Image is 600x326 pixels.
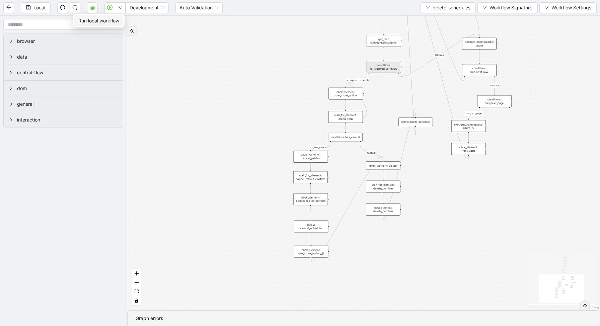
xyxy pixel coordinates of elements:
div: Graph errors [136,315,592,322]
g: Edge from conditions: has_cancel to click_element: delete [360,146,383,161]
span: Run local workflow [78,17,119,24]
button: zoom in [132,269,141,278]
div: execute_code: update: count__0 [451,120,486,132]
div: control-flow [4,65,123,80]
div: delay: cancel_schedule [294,221,328,233]
g: Edge from click_element: delete_confirm to delay: delete_schedule [383,113,416,220]
g: Edge from wait_for_element: cancel_retries_confirm to click_element: cancel_retries_confirm [310,184,311,192]
button: zoom out [132,278,141,287]
div: delay: delete_schedule [398,117,433,126]
span: right [9,86,13,90]
span: play-circle [107,5,112,10]
span: plus-circle [507,111,512,116]
div: wait_for_element: delete_confirm [366,181,400,193]
span: down [426,6,430,10]
div: click_element: delete_confirm [366,203,400,216]
span: dom [17,85,118,92]
div: click_element: delete [366,161,400,170]
div: conditions: is_required_schedule [367,61,401,73]
div: get_text: schedule_description [367,35,401,47]
div: wait_for_element: cancel_retries_confirm [293,171,328,183]
button: play-circle [104,2,115,13]
button: downWorkflow Signature [477,2,538,13]
button: arrow-left [3,2,14,13]
button: fit view [132,287,141,296]
button: downWorkflow Settings [539,2,597,13]
span: general [17,100,118,108]
span: Auto Validation [179,3,219,13]
div: data [4,49,123,65]
div: conditions: has_cancel [328,133,363,141]
button: down [115,2,126,13]
a: React Flow attribution [582,306,599,310]
span: right [9,102,13,106]
span: interaction [17,116,118,124]
g: Edge from click_element: row_more_option__0 to click_element: delete [311,157,383,262]
div: click_element: cancel_retries [294,151,328,163]
div: conditions: has_next_pageplus-circle [477,95,512,107]
button: downdelete-schedules [421,2,476,13]
div: conditions: has_next_row [462,64,497,76]
div: click_element: row_more_option__0 [294,246,328,258]
div: click_element: row_more_option [328,88,363,100]
span: double-right [130,28,134,33]
span: control-flow [17,69,118,76]
span: Workflow Signature [490,4,532,11]
div: interaction [4,112,123,128]
span: data [17,53,118,61]
span: right [9,118,13,122]
g: Edge from conditions: has_next_page to execute_code: update: count__0 [465,108,482,119]
button: saveLocal [21,2,51,13]
div: dom [4,81,123,96]
button: undo [57,2,68,13]
span: delete-schedules [433,4,470,11]
span: down [118,6,122,10]
span: right [9,39,13,43]
span: undo [60,5,65,10]
div: general [4,96,123,112]
g: Edge from conditions: is_required_schedule to click_element: row_more_option [346,74,369,87]
span: save [26,5,31,10]
g: Edge from wait_for_element: menu_item to conditions: has_cancel [345,124,346,132]
g: Edge from click_element: cancel_retries to wait_for_element: cancel_retries_confirm [310,163,311,170]
div: wait_for_element: menu_item [328,111,363,123]
span: Workflow Settings [551,4,591,11]
span: redo [72,5,78,10]
div: execute_code: update: count [462,38,497,50]
div: click_element: cancel_retries_confirm [293,193,328,205]
span: arrow-left [6,5,11,10]
g: Edge from conditions: has_next_row to conditions: has_next_page [490,77,499,94]
g: Edge from wait_for_element: menu_item to click_element: row_more_option [346,83,367,117]
button: cloud-server [87,2,98,13]
div: click_element: next_page [451,143,486,155]
span: Development [130,3,165,13]
div: conditions: has_next_page [477,95,512,107]
span: double-right [583,303,587,308]
button: toggle interactivity [132,296,141,305]
span: right [9,71,13,75]
button: redo [70,2,80,13]
span: right [9,55,13,59]
span: down [545,6,549,10]
span: cloud-server [90,5,95,10]
g: Edge from conditions: has_cancel to click_element: cancel_retries [311,145,330,150]
g: Edge from conditions: is_required_schedule to execute_code: update: count [399,34,479,76]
